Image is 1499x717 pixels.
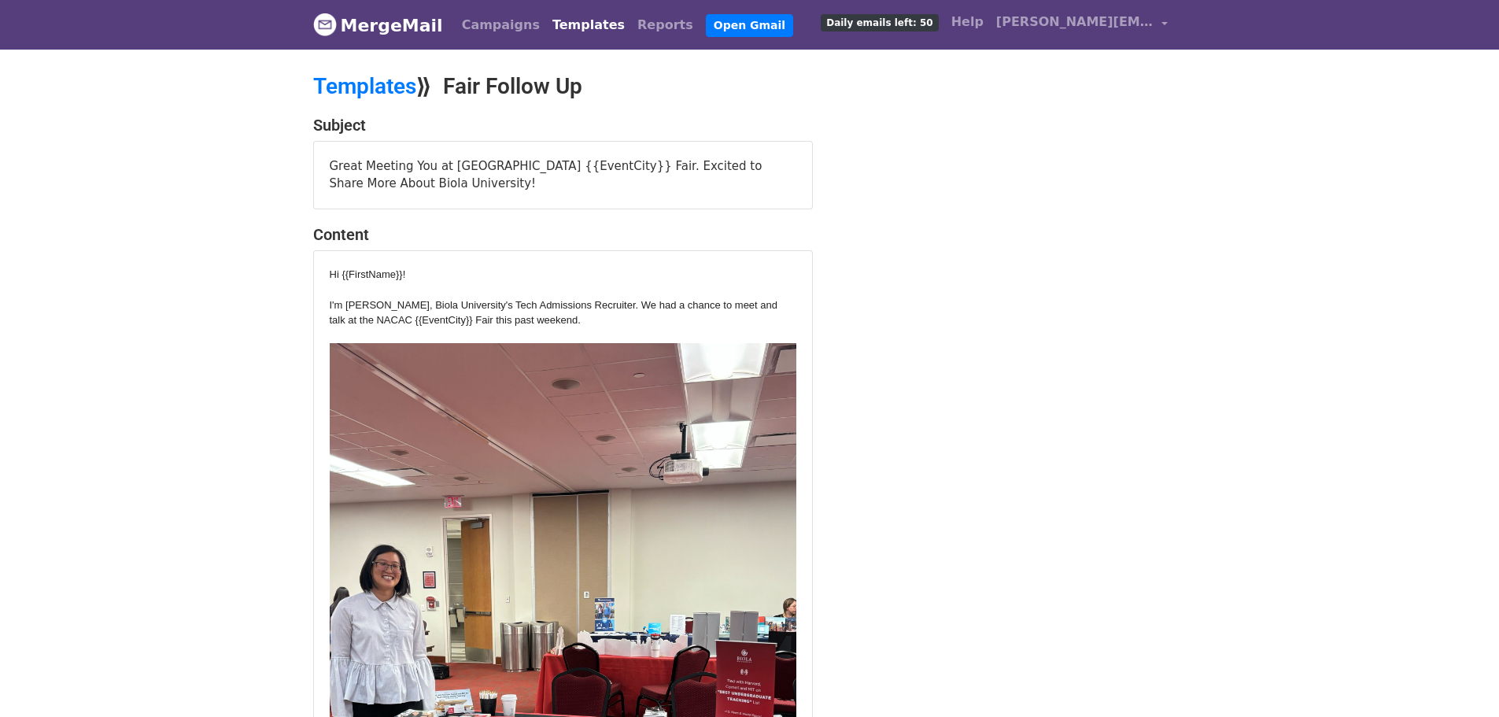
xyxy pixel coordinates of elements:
a: Daily emails left: 50 [814,6,944,38]
a: Open Gmail [706,14,793,37]
div: I'm [PERSON_NAME], Biola University's Tech Admissions Recruiter. We had a chance to meet and talk... [330,298,796,328]
h4: Subject [313,116,813,135]
a: MergeMail [313,9,443,42]
a: Help [945,6,990,38]
span: Daily emails left: 50 [821,14,938,31]
a: Templates [546,9,631,41]
a: Campaigns [456,9,546,41]
img: MergeMail logo [313,13,337,36]
h2: ⟫ Fair Follow Up [313,73,888,100]
h4: Content [313,225,813,244]
span: [PERSON_NAME][EMAIL_ADDRESS][PERSON_NAME][DOMAIN_NAME] [996,13,1154,31]
a: Templates [313,73,416,99]
a: [PERSON_NAME][EMAIL_ADDRESS][PERSON_NAME][DOMAIN_NAME] [990,6,1174,43]
a: Reports [631,9,700,41]
div: Great Meeting You at [GEOGRAPHIC_DATA] {{EventCity}} Fair. Excited to Share More About Biola Univ... [314,142,812,209]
